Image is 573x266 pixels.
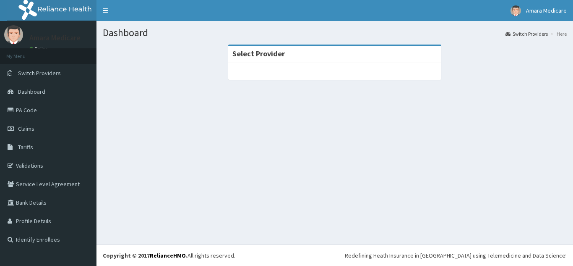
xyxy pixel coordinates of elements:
img: User Image [510,5,521,16]
img: User Image [4,25,23,44]
a: RelianceHMO [150,252,186,259]
span: Amara Medicare [526,7,567,14]
a: Switch Providers [505,30,548,37]
strong: Copyright © 2017 . [103,252,188,259]
div: Redefining Heath Insurance in [GEOGRAPHIC_DATA] using Telemedicine and Data Science! [345,251,567,260]
footer: All rights reserved. [96,245,573,266]
strong: Select Provider [232,49,285,58]
span: Claims [18,125,34,132]
li: Here [549,30,567,37]
h1: Dashboard [103,27,567,38]
p: Amara Medicare [29,34,81,42]
span: Switch Providers [18,69,61,77]
span: Dashboard [18,88,45,95]
a: Online [29,46,49,52]
span: Tariffs [18,143,33,151]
